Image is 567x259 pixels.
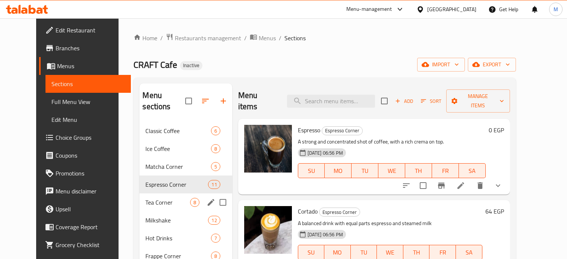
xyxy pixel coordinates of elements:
[279,34,281,42] li: /
[432,163,459,178] button: FR
[39,182,131,200] a: Menu disclaimer
[259,34,276,42] span: Menus
[346,5,392,14] div: Menu-management
[238,90,278,112] h2: Menu items
[39,21,131,39] a: Edit Restaurant
[354,247,374,258] span: TU
[485,206,504,217] h6: 64 EGP
[298,124,320,136] span: Espresso
[145,234,211,243] span: Hot Drinks
[322,126,362,135] span: Espresso Corner
[462,165,483,176] span: SA
[489,177,507,195] button: show more
[139,211,232,229] div: Milkshake12
[352,163,378,178] button: TU
[211,163,220,170] span: 5
[471,177,489,195] button: delete
[298,206,318,217] span: Cortado
[39,236,131,254] a: Grocery Checklist
[319,208,360,217] span: Espresso Corner
[180,62,202,69] span: Inactive
[432,177,450,195] button: Branch-specific-item
[139,140,232,158] div: Ice Coffee8
[45,93,131,111] a: Full Menu View
[325,163,352,178] button: MO
[432,247,453,258] span: FR
[56,169,125,178] span: Promotions
[139,193,232,211] div: Tea Corner8edit
[145,180,208,189] span: Espresso Corner
[56,44,125,53] span: Branches
[459,247,479,258] span: SA
[468,58,516,72] button: export
[298,219,482,228] p: A balanced drink with equal parts espresso and steamed milk
[287,95,375,108] input: search
[39,39,131,57] a: Branches
[301,165,322,176] span: SU
[301,247,321,258] span: SU
[51,97,125,106] span: Full Menu View
[305,149,346,157] span: [DATE] 06:56 PM
[244,34,247,42] li: /
[494,181,503,190] svg: Show Choices
[298,163,325,178] button: SU
[139,229,232,247] div: Hot Drinks7
[392,95,416,107] span: Add item
[45,75,131,93] a: Sections
[415,178,431,193] span: Select to update
[377,93,392,109] span: Select section
[56,222,125,231] span: Coverage Report
[406,247,427,258] span: TH
[39,164,131,182] a: Promotions
[45,111,131,129] a: Edit Menu
[211,127,220,135] span: 6
[133,56,177,73] span: CRAFT Cafe
[416,95,446,107] span: Sort items
[427,5,476,13] div: [GEOGRAPHIC_DATA]
[489,125,504,135] h6: 0 EGP
[456,181,465,190] a: Edit menu item
[211,144,220,153] div: items
[423,60,459,69] span: import
[244,125,292,173] img: Espresso
[554,5,558,13] span: M
[435,165,456,176] span: FR
[39,129,131,146] a: Choice Groups
[139,158,232,176] div: Matcha Corner5
[474,60,510,69] span: export
[39,200,131,218] a: Upsell
[175,34,241,42] span: Restaurants management
[298,137,486,146] p: A strong and concentrated shot of coffee, with a rich crema on top.
[322,126,363,135] div: Espresso Corner
[39,57,131,75] a: Menus
[56,187,125,196] span: Menu disclaimer
[51,115,125,124] span: Edit Menu
[166,33,241,43] a: Restaurants management
[139,122,232,140] div: Classic Coffee6
[378,163,405,178] button: WE
[250,33,276,43] a: Menus
[145,144,211,153] span: Ice Coffee
[145,216,208,225] span: Milkshake
[446,89,510,113] button: Manage items
[355,165,375,176] span: TU
[394,97,414,105] span: Add
[190,198,199,207] div: items
[56,240,125,249] span: Grocery Checklist
[208,216,220,225] div: items
[244,206,292,254] img: Cortado
[417,58,465,72] button: import
[397,177,415,195] button: sort-choices
[381,165,402,176] span: WE
[56,205,125,214] span: Upsell
[211,145,220,152] span: 8
[459,163,486,178] button: SA
[211,235,220,242] span: 7
[284,34,306,42] span: Sections
[145,126,211,135] span: Classic Coffee
[56,151,125,160] span: Coupons
[208,181,220,188] span: 11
